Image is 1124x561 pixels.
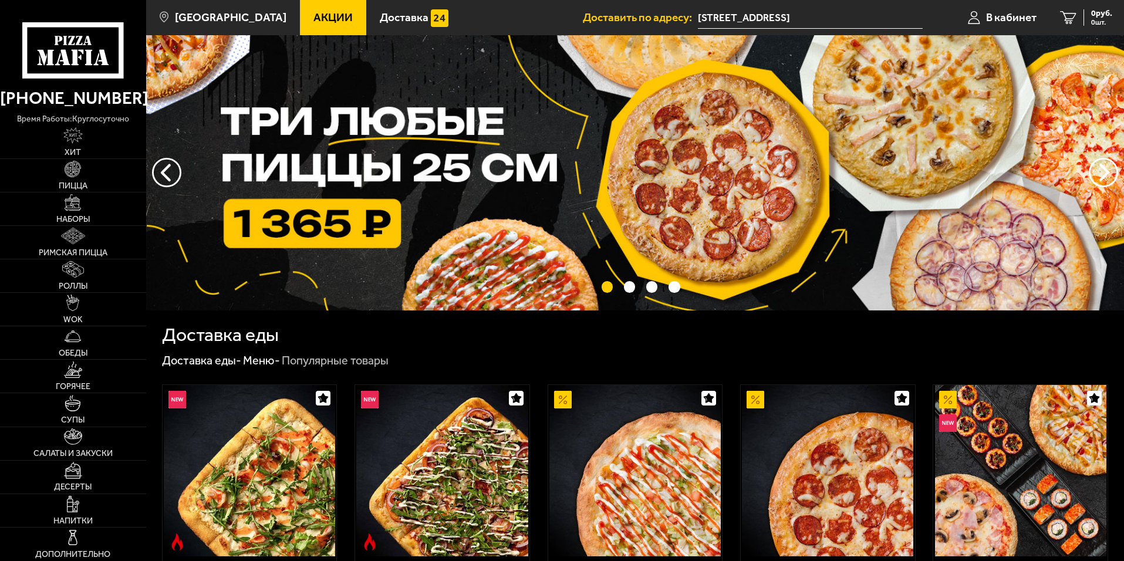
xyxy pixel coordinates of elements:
[33,450,113,458] span: Салаты и закуски
[939,414,957,432] img: Новинка
[175,12,286,23] span: [GEOGRAPHIC_DATA]
[56,383,90,391] span: Горячее
[65,148,81,157] span: Хит
[152,158,181,187] button: следующий
[313,12,353,23] span: Акции
[431,9,448,27] img: 15daf4d41897b9f0e9f617042186c801.svg
[355,385,529,556] a: НовинкаОстрое блюдоРимская с мясным ассорти
[624,281,635,292] button: точки переключения
[61,416,85,424] span: Супы
[56,215,90,224] span: Наборы
[162,326,279,344] h1: Доставка еды
[747,391,764,408] img: Акционный
[741,385,915,556] a: АкционныйПепперони 25 см (толстое с сыром)
[554,391,572,408] img: Акционный
[549,385,721,556] img: Аль-Шам 25 см (тонкое тесто)
[63,316,83,324] span: WOK
[39,249,107,257] span: Римская пицца
[54,483,92,491] span: Десерты
[548,385,723,556] a: АкционныйАль-Шам 25 см (тонкое тесто)
[59,282,87,290] span: Роллы
[698,7,923,29] input: Ваш адрес доставки
[356,385,528,556] img: Римская с мясным ассорти
[59,182,87,190] span: Пицца
[669,281,680,292] button: точки переключения
[35,550,110,559] span: Дополнительно
[361,533,379,551] img: Острое блюдо
[380,12,428,23] span: Доставка
[1091,19,1112,26] span: 0 шт.
[164,385,335,556] img: Римская с креветками
[602,281,613,292] button: точки переключения
[243,353,280,367] a: Меню-
[361,391,379,408] img: Новинка
[1091,9,1112,18] span: 0 руб.
[59,349,87,357] span: Обеды
[282,353,389,369] div: Популярные товары
[583,12,698,23] span: Доставить по адресу:
[168,533,186,551] img: Острое блюдо
[163,385,337,556] a: НовинкаОстрое блюдоРимская с креветками
[986,12,1037,23] span: В кабинет
[646,281,657,292] button: точки переключения
[162,353,241,367] a: Доставка еды-
[935,385,1106,556] img: Всё включено
[168,391,186,408] img: Новинка
[742,385,913,556] img: Пепперони 25 см (толстое с сыром)
[53,517,93,525] span: Напитки
[939,391,957,408] img: Акционный
[1089,158,1118,187] button: предыдущий
[933,385,1108,556] a: АкционныйНовинкаВсё включено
